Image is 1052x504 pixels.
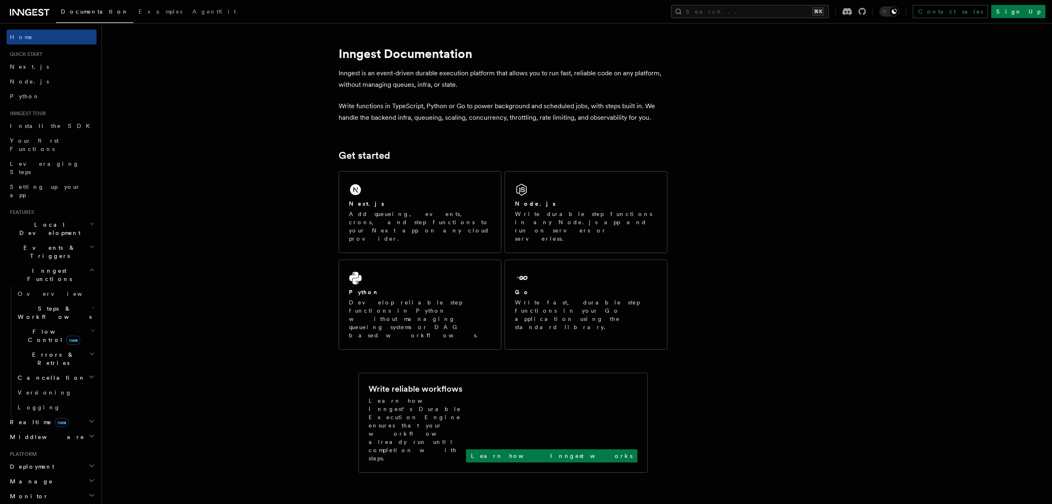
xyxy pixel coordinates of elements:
h2: Write reliable workflows [369,383,462,395]
a: Python [7,89,97,104]
span: Steps & Workflows [14,304,92,321]
a: Next.jsAdd queueing, events, crons, and step functions to your Next app on any cloud provider. [339,171,501,253]
h2: Next.js [349,200,384,208]
span: Quick start [7,51,42,58]
a: GoWrite fast, durable step functions in your Go application using the standard library. [505,260,667,350]
button: Local Development [7,217,97,240]
button: Search...⌘K [671,5,829,18]
span: Monitor [7,492,48,500]
a: Versioning [14,385,97,400]
span: Features [7,209,34,216]
button: Flow Controlnew [14,324,97,347]
a: Setting up your app [7,179,97,202]
a: Home [7,30,97,44]
span: Leveraging Steps [10,160,79,175]
p: Inngest is an event-driven durable execution platform that allows you to run fast, reliable code ... [339,67,667,91]
span: Overview [18,290,102,297]
span: Install the SDK [10,123,95,129]
span: Home [10,33,33,41]
span: Python [10,93,40,100]
p: Learn how Inngest's Durable Execution Engine ensures that your workflow already run until complet... [369,397,466,462]
a: Get started [339,150,390,161]
button: Toggle dark mode [879,7,899,16]
span: Examples [138,8,182,15]
span: Your first Functions [10,137,59,152]
a: Node.jsWrite durable step functions in any Node.js app and run on servers or serverless. [505,171,667,253]
span: Errors & Retries [14,351,89,367]
h2: Python [349,288,379,296]
span: Documentation [61,8,129,15]
span: Deployment [7,462,54,471]
p: Add queueing, events, crons, and step functions to your Next app on any cloud provider. [349,210,491,243]
button: Monitor [7,489,97,504]
span: Inngest tour [7,110,46,117]
p: Develop reliable step functions in Python without managing queueing systems or DAG based workflows. [349,298,491,339]
button: Events & Triggers [7,240,97,263]
a: Node.js [7,74,97,89]
span: Versioning [18,389,72,396]
span: Node.js [10,78,49,85]
span: Flow Control [14,327,90,344]
span: Cancellation [14,374,85,382]
span: new [55,418,69,427]
button: Steps & Workflows [14,301,97,324]
a: Leveraging Steps [7,156,97,179]
button: Realtimenew [7,415,97,430]
span: new [67,336,80,345]
a: Install the SDK [7,118,97,133]
p: Learn how Inngest works [471,452,632,460]
h2: Node.js [515,200,556,208]
a: Next.js [7,59,97,74]
span: AgentKit [192,8,236,15]
kbd: ⌘K [812,7,824,16]
span: Events & Triggers [7,244,90,260]
a: Overview [14,286,97,301]
a: Examples [134,2,187,22]
button: Manage [7,474,97,489]
button: Inngest Functions [7,263,97,286]
span: Realtime [7,418,69,426]
a: Contact sales [913,5,988,18]
div: Inngest Functions [7,286,97,415]
p: Write durable step functions in any Node.js app and run on servers or serverless. [515,210,657,243]
span: Local Development [7,221,90,237]
span: Setting up your app [10,183,81,198]
span: Middleware [7,433,85,441]
h2: Go [515,288,530,296]
a: Logging [14,400,97,415]
a: Documentation [56,2,134,23]
span: Logging [18,404,60,411]
button: Deployment [7,459,97,474]
a: Your first Functions [7,133,97,156]
p: Write fast, durable step functions in your Go application using the standard library. [515,298,657,331]
button: Errors & Retries [14,347,97,370]
a: PythonDevelop reliable step functions in Python without managing queueing systems or DAG based wo... [339,260,501,350]
span: Next.js [10,63,49,70]
p: Write functions in TypeScript, Python or Go to power background and scheduled jobs, with steps bu... [339,100,667,123]
a: Learn how Inngest works [466,449,637,462]
button: Cancellation [14,370,97,385]
span: Inngest Functions [7,267,89,283]
button: Middleware [7,430,97,444]
a: Sign Up [991,5,1045,18]
h1: Inngest Documentation [339,46,667,61]
a: AgentKit [187,2,241,22]
span: Platform [7,451,37,458]
span: Manage [7,477,53,485]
